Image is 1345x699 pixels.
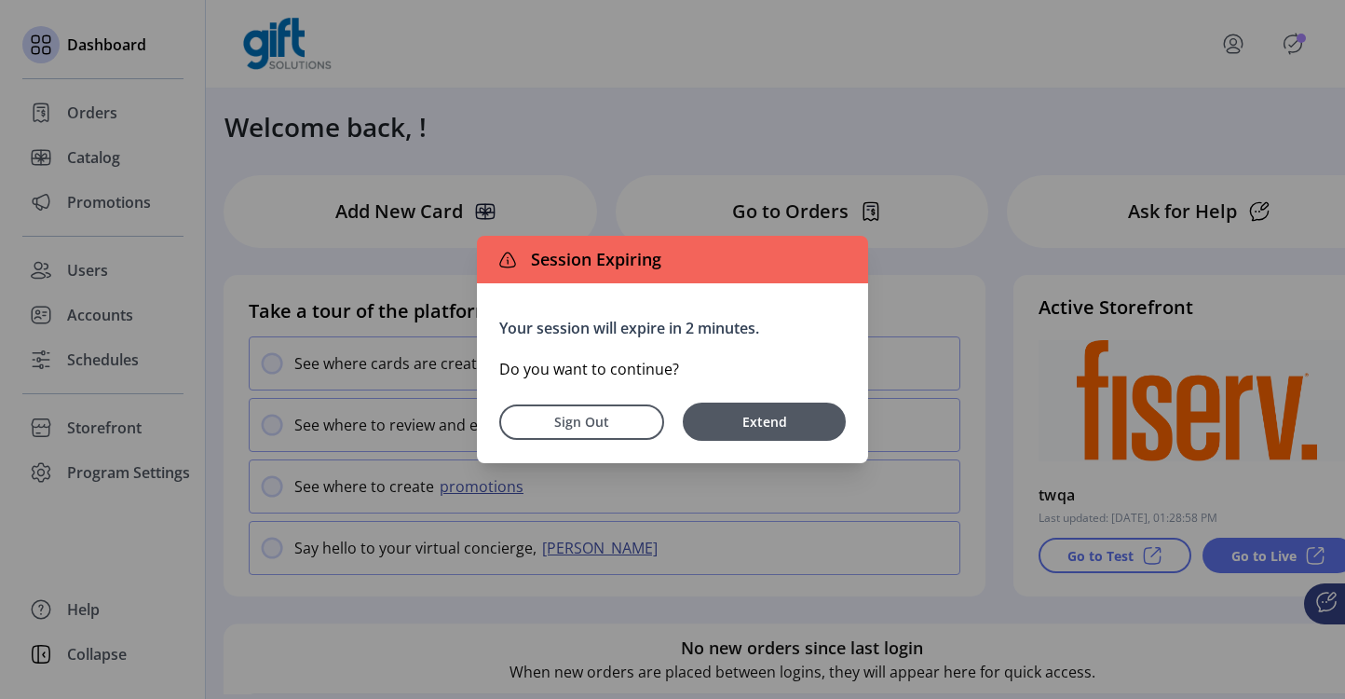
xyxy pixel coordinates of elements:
[499,404,664,440] button: Sign Out
[692,412,836,432] span: Extend
[499,358,846,380] p: Do you want to continue?
[523,412,640,432] span: Sign Out
[523,247,661,272] span: Session Expiring
[499,317,846,339] p: Your session will expire in 2 minutes.
[683,403,846,441] button: Extend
